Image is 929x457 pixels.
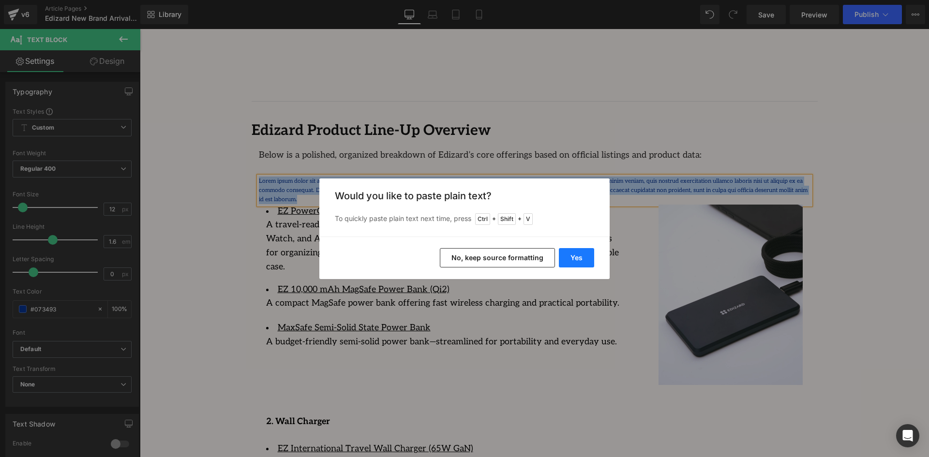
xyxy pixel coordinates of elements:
u: MaxSafe Semi-Solid State Power Bank [138,294,291,304]
h3: Would you like to paste plain text? [335,190,594,202]
button: No, keep source formatting [440,248,555,267]
button: Yes [559,248,594,267]
strong: 2. Wall Charger [126,387,190,398]
span: + [518,214,522,224]
b: Edizard Product Line-Up Overview [112,93,351,110]
p: To quickly paste plain text next time, press [335,213,594,225]
span: Shift [498,213,516,225]
u: EZ International Travel Wall Charger (65W GaN) [138,414,333,425]
font: Below is a polished, organized breakdown of Edizard’s core offerings based on official listings a... [119,121,562,131]
u: EZ PowerCube (4-in-1 Charging Station) [138,177,298,187]
p: Lorem ipsum dolor sit amet, consectetur adipiscing elit, sed do eiusmod tempor incididunt ut labo... [119,147,671,176]
div: Open Intercom Messenger [896,424,919,447]
span: Ctrl [475,213,490,225]
div: A compact GaN charger delivering up to 65W—perfect for powering laptops, tablets, and smartphones... [126,427,663,441]
u: EZ 10,000 mAh MagSafe Power Bank (Qi2) [138,255,310,265]
span: V [524,213,533,225]
div: A compact MagSafe power bank offering fast wireless charging and practical portability. [126,267,479,281]
p: A travel-ready charging station combining wireless charging for iPhone (Qi2), Apple Watch, and Ai... [126,189,479,245]
div: A budget-friendly semi-solid power bank—streamlined for portability and everyday use. [126,306,479,320]
span: + [492,214,496,224]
